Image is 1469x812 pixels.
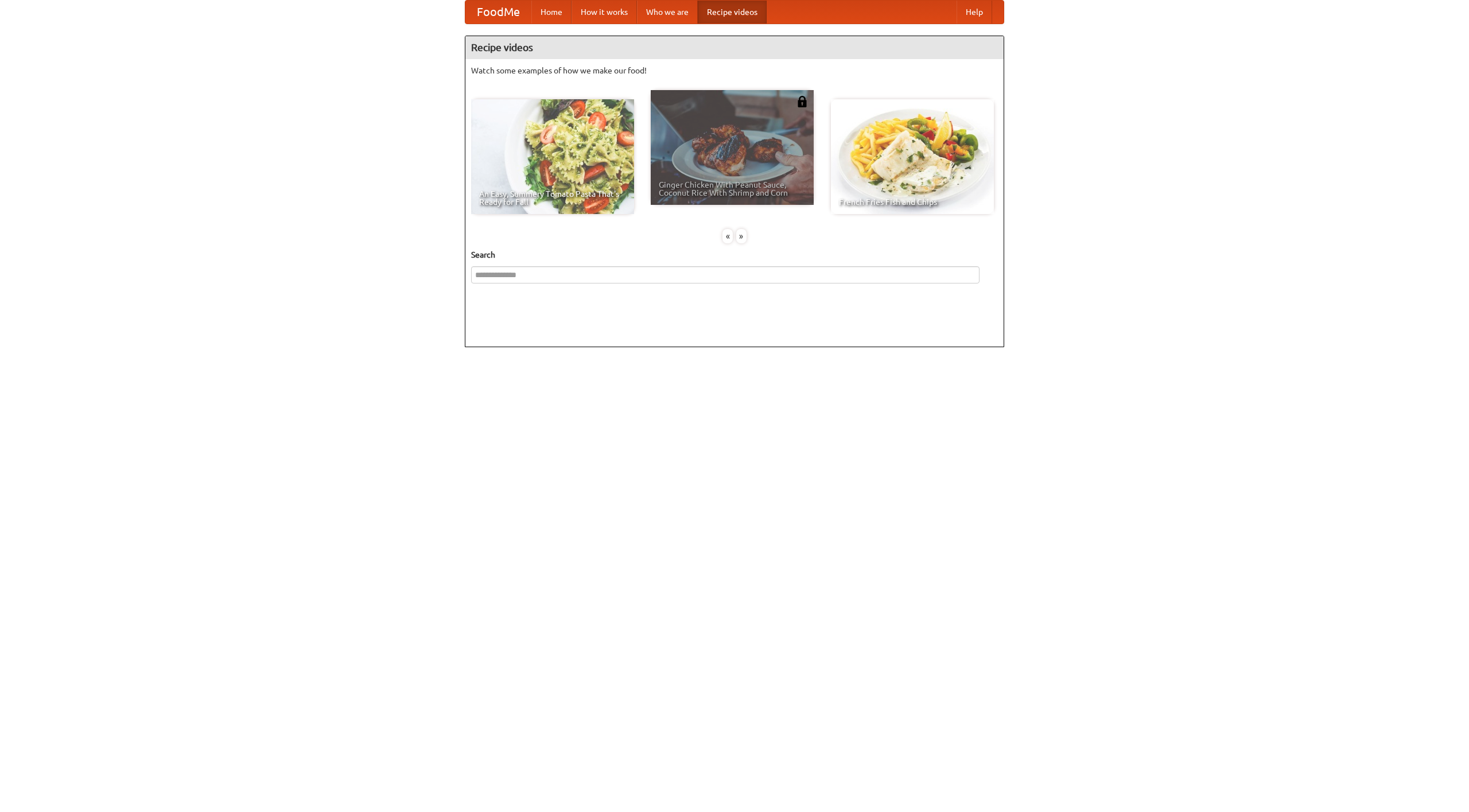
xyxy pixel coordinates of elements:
[479,190,626,206] span: An Easy, Summery Tomato Pasta That's Ready for Fall
[471,249,998,261] h5: Search
[957,1,992,24] a: Help
[471,99,634,214] a: An Easy, Summery Tomato Pasta That's Ready for Fall
[839,198,986,206] span: French Fries Fish and Chips
[736,229,747,243] div: »
[465,36,1004,59] h4: Recipe videos
[471,65,998,76] p: Watch some examples of how we make our food!
[465,1,531,24] a: FoodMe
[531,1,572,24] a: Home
[698,1,767,24] a: Recipe videos
[572,1,637,24] a: How it works
[637,1,698,24] a: Who we are
[722,229,733,243] div: «
[831,99,994,214] a: French Fries Fish and Chips
[796,96,808,107] img: 483408.png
